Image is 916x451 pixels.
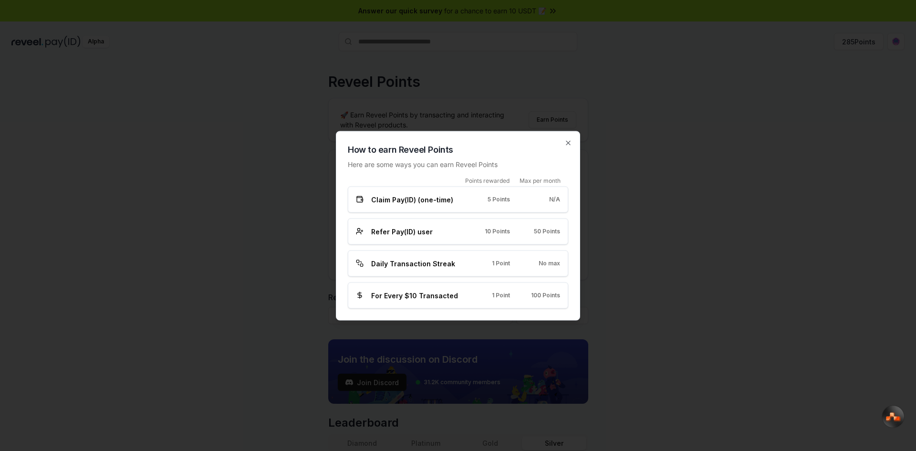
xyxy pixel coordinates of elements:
[520,177,561,184] span: Max per month
[465,177,510,184] span: Points rewarded
[531,292,560,299] span: 100 Points
[371,290,458,300] span: For Every $10 Transacted
[534,228,560,235] span: 50 Points
[485,228,510,235] span: 10 Points
[492,292,510,299] span: 1 Point
[371,258,455,268] span: Daily Transaction Streak
[371,194,453,204] span: Claim Pay(ID) (one-time)
[488,196,510,203] span: 5 Points
[348,143,568,156] h2: How to earn Reveel Points
[348,159,568,169] p: Here are some ways you can earn Reveel Points
[371,226,433,236] span: Refer Pay(ID) user
[492,260,510,267] span: 1 Point
[549,196,560,203] span: N/A
[539,260,560,267] span: No max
